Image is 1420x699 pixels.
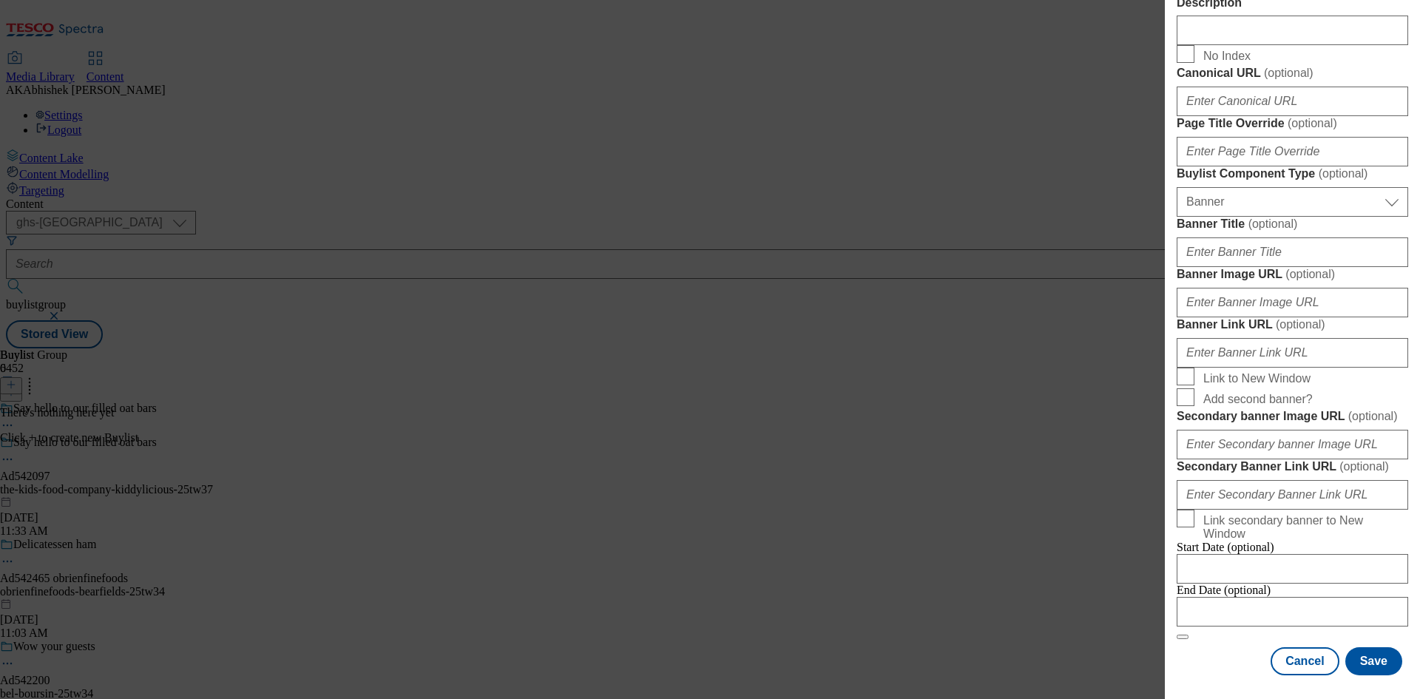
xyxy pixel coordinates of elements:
[1177,338,1408,368] input: Enter Banner Link URL
[1177,66,1408,81] label: Canonical URL
[1177,137,1408,166] input: Enter Page Title Override
[1271,647,1339,675] button: Cancel
[1177,16,1408,45] input: Enter Description
[1177,597,1408,627] input: Enter Date
[1177,237,1408,267] input: Enter Banner Title
[1177,409,1408,424] label: Secondary banner Image URL
[1177,554,1408,584] input: Enter Date
[1177,166,1408,181] label: Buylist Component Type
[1203,50,1251,63] span: No Index
[1177,459,1408,474] label: Secondary Banner Link URL
[1348,410,1398,422] span: ( optional )
[1177,317,1408,332] label: Banner Link URL
[1177,116,1408,131] label: Page Title Override
[1177,267,1408,282] label: Banner Image URL
[1345,647,1402,675] button: Save
[1177,430,1408,459] input: Enter Secondary banner Image URL
[1177,541,1274,553] span: Start Date (optional)
[1177,480,1408,510] input: Enter Secondary Banner Link URL
[1177,288,1408,317] input: Enter Banner Image URL
[1285,268,1335,280] span: ( optional )
[1248,217,1298,230] span: ( optional )
[1288,117,1337,129] span: ( optional )
[1203,393,1313,406] span: Add second banner?
[1203,514,1402,541] span: Link secondary banner to New Window
[1339,460,1389,473] span: ( optional )
[1276,318,1325,331] span: ( optional )
[1177,584,1271,596] span: End Date (optional)
[1319,167,1368,180] span: ( optional )
[1177,217,1408,232] label: Banner Title
[1177,87,1408,116] input: Enter Canonical URL
[1264,67,1313,79] span: ( optional )
[1203,372,1311,385] span: Link to New Window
